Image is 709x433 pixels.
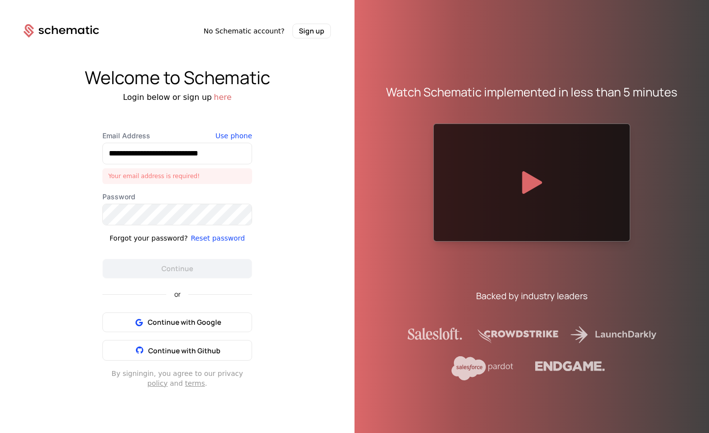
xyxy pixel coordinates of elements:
[214,92,231,103] button: here
[148,346,221,355] span: Continue with Github
[386,84,677,100] div: Watch Schematic implemented in less than 5 minutes
[102,312,252,332] button: Continue with Google
[102,168,252,184] div: Your email address is required!
[110,233,188,243] div: Forgot your password?
[102,192,252,202] label: Password
[148,317,221,327] span: Continue with Google
[203,26,285,36] span: No Schematic account?
[147,379,167,387] a: policy
[292,24,331,38] button: Sign up
[102,340,252,361] button: Continue with Github
[102,369,252,388] div: By signing in , you agree to our privacy and .
[216,131,252,141] button: Use phone
[102,131,252,141] label: Email Address
[191,233,245,243] button: Reset password
[185,379,205,387] a: terms
[166,291,189,298] span: or
[102,259,252,278] button: Continue
[476,289,587,303] div: Backed by industry leaders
